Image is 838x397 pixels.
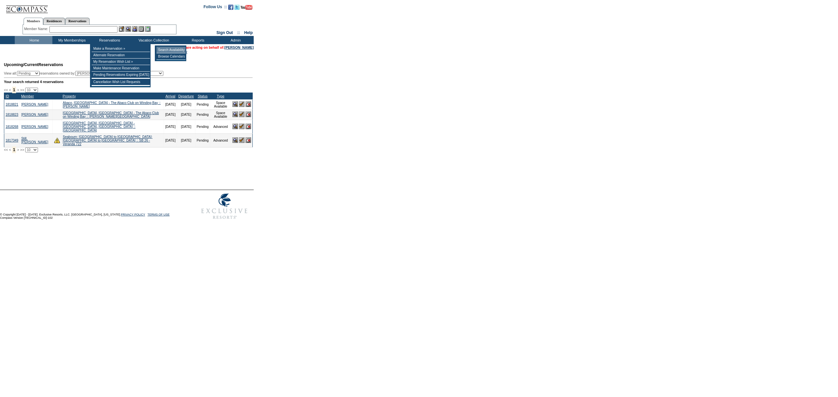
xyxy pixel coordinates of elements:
td: [DATE] [164,99,177,110]
span: > [17,88,19,92]
td: My Reservation Wish List » [92,59,150,65]
img: View [125,26,131,32]
span: < [9,88,11,92]
img: Cancel Reservation [246,101,251,107]
td: Follow Us :: [204,4,227,12]
td: Reservations [90,36,128,44]
img: Confirm Reservation [239,101,245,107]
img: View Reservation [232,101,238,107]
a: Status [198,94,208,98]
span: >> [20,148,24,152]
a: Abaco, [GEOGRAPHIC_DATA] - The Abaco Club on Winding Bay :: [PERSON_NAME] [63,101,161,108]
a: Property [63,94,76,98]
a: [PERSON_NAME] [21,125,48,129]
td: [DATE] [164,110,177,120]
td: Reports [178,36,216,44]
img: There are insufficient days and/or tokens to cover this reservation [54,137,60,143]
td: Advanced [210,120,231,133]
img: View Reservation [232,124,238,129]
img: Confirm Reservation [239,112,245,117]
span: << [4,148,8,152]
div: Member Name: [24,26,49,32]
a: Departure [178,94,194,98]
a: [GEOGRAPHIC_DATA], [GEOGRAPHIC_DATA] - [GEOGRAPHIC_DATA], [GEOGRAPHIC_DATA] :: [GEOGRAPHIC_DATA] [63,121,136,132]
span: 1 [12,147,16,153]
a: PRIVACY POLICY [121,213,145,216]
td: Pending [195,120,210,133]
span: 1 [12,87,16,93]
span: >> [20,88,24,92]
a: [GEOGRAPHIC_DATA], [GEOGRAPHIC_DATA] - The Abaco Club on Winding Bay :: [PERSON_NAME][GEOGRAPHIC_... [63,111,159,118]
img: Cancel Reservation [246,124,251,129]
td: Make a Reservation » [92,45,150,52]
span: Reservations [4,62,63,67]
a: Still, [PERSON_NAME] [21,137,48,144]
a: 1818823 [6,113,18,116]
a: Sign Out [216,30,233,35]
a: Subscribe to our YouTube Channel [241,7,252,10]
td: Pending [195,133,210,147]
img: Follow us on Twitter [234,5,240,10]
td: My Memberships [52,36,90,44]
img: Confirm Reservation [239,137,245,143]
img: Reservations [138,26,144,32]
a: Become our fan on Facebook [228,7,233,10]
td: Make Maintenance Reservation [92,65,150,72]
a: 1818821 [6,103,18,106]
img: Cancel Reservation [246,112,251,117]
td: Browse Calendars [156,53,186,60]
img: Subscribe to our YouTube Channel [241,5,252,10]
td: [DATE] [164,133,177,147]
a: 1818268 [6,125,18,129]
span: > [17,148,19,152]
td: Space Available [210,99,231,110]
div: View all: reservations owned by: [4,71,166,76]
td: Pending Reservations Expiring [DATE] [92,72,150,78]
a: 1817349 [6,139,18,142]
td: [DATE] [177,110,195,120]
td: Pending [195,99,210,110]
span: < [9,148,11,152]
td: Search Availability [156,47,186,53]
td: Space Available [210,110,231,120]
img: Become our fan on Facebook [228,5,233,10]
img: View Reservation [232,137,238,143]
td: Cancellation Wish List Requests [92,79,150,85]
a: Member [21,94,34,98]
div: Your search returned 4 reservations [4,80,253,84]
a: [PERSON_NAME] [21,113,48,116]
a: Seabourn: [GEOGRAPHIC_DATA] to [GEOGRAPHIC_DATA]: [GEOGRAPHIC_DATA] to [GEOGRAPHIC_DATA] :: SB 26... [63,135,153,146]
span: You are acting on behalf of: [179,45,254,49]
img: View Reservation [232,112,238,117]
a: [PERSON_NAME] [225,45,254,49]
a: ID [6,94,9,98]
a: Arrival [165,94,175,98]
td: Vacation Collection [128,36,178,44]
span: << [4,88,8,92]
span: :: [237,30,240,35]
span: Upcoming/Current [4,62,38,67]
td: [DATE] [177,120,195,133]
img: Confirm Reservation [239,124,245,129]
td: Alternate Reservation [92,52,150,59]
a: [PERSON_NAME] [21,103,48,106]
td: Advanced [210,133,231,147]
a: TERMS OF USE [148,213,170,216]
img: Impersonate [132,26,137,32]
a: Reservations [65,18,90,25]
td: [DATE] [164,120,177,133]
a: Help [244,30,253,35]
img: Cancel Reservation [246,137,251,143]
td: Home [15,36,52,44]
img: b_edit.gif [119,26,124,32]
a: Residences [43,18,65,25]
img: b_calculator.gif [145,26,151,32]
td: Pending [195,110,210,120]
a: Follow us on Twitter [234,7,240,10]
a: Type [217,94,224,98]
td: [DATE] [177,99,195,110]
td: [DATE] [177,133,195,147]
a: Members [24,18,44,25]
img: Exclusive Resorts [195,190,254,223]
td: Admin [216,36,254,44]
